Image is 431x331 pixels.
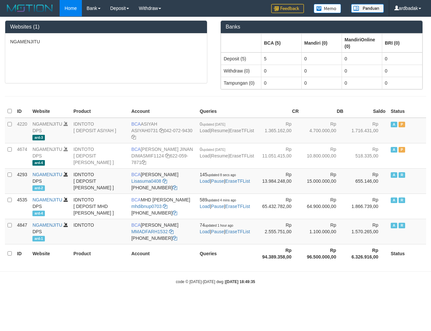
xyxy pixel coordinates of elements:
[200,229,210,234] a: Load
[382,33,422,52] th: Group: activate to sort column ascending
[388,105,426,118] th: Status
[197,105,257,118] th: Queries
[302,77,342,89] td: 0
[200,197,250,209] span: | |
[382,52,422,65] td: 0
[10,38,202,45] p: NGAMENJITU
[399,223,405,228] span: Running
[399,147,405,153] span: Paused
[129,168,197,194] td: [PERSON_NAME] [PHONE_NUMBER]
[211,229,224,234] a: Pause
[173,210,177,216] a: Copy 6127021742 to clipboard
[32,236,45,241] span: ard-1
[71,168,129,194] td: IDNTOTO [ DEPOSIT [PERSON_NAME] ]
[388,244,426,263] th: Status
[302,65,342,77] td: 0
[225,178,250,184] a: EraseTFList
[342,77,382,89] td: 0
[131,153,164,158] a: DIMASMIF1124
[221,52,261,65] td: Deposit (5)
[200,172,250,184] span: | |
[32,121,62,127] a: NGAMENJITU
[229,153,254,158] a: EraseTFList
[391,223,397,228] span: Active
[14,143,30,168] td: 4674
[200,204,210,209] a: Load
[131,204,162,209] a: mhdibnup0703
[346,244,388,263] th: Rp 6.326.916,00
[257,168,301,194] td: Rp 13.984.248,00
[14,219,30,244] td: 4847
[261,52,302,65] td: 5
[399,172,405,178] span: Running
[342,52,382,65] td: 0
[301,168,346,194] td: Rp 15.000.000,00
[257,194,301,219] td: Rp 65.432.782,00
[382,77,422,89] td: 0
[159,128,164,133] a: Copy ASIYAH0731 to clipboard
[14,118,30,143] td: 4220
[302,33,342,52] th: Group: activate to sort column ascending
[391,147,397,153] span: Active
[346,194,388,219] td: Rp 1.866.739,00
[169,229,174,234] a: Copy MMADFARH1532 to clipboard
[301,105,346,118] th: DB
[271,4,304,13] img: Feedback.jpg
[221,33,261,52] th: Group: activate to sort column ascending
[131,197,141,202] span: BCA
[129,244,197,263] th: Account
[30,118,71,143] td: DPS
[207,198,236,202] span: updated 4 mins ago
[346,219,388,244] td: Rp 1.570.265,00
[257,105,301,118] th: CR
[301,244,346,263] th: Rp 96.500.000,00
[257,143,301,168] td: Rp 11.051.415,00
[32,172,62,177] a: NGAMENJITU
[346,118,388,143] td: Rp 1.716.431,00
[131,178,161,184] a: Lisasuma0408
[197,244,257,263] th: Queries
[346,105,388,118] th: Saldo
[200,121,254,133] span: | |
[32,147,62,152] a: NGAMENJITU
[32,135,45,140] span: ard-3
[131,128,158,133] a: ASIYAH0731
[32,211,45,216] span: ard-4
[5,3,55,13] img: MOTION_logo.png
[129,194,197,219] td: MHD [PERSON_NAME] [PHONE_NUMBER]
[163,204,167,209] a: Copy mhdibnup0703 to clipboard
[391,122,397,127] span: Active
[165,153,170,158] a: Copy DIMASMIF1124 to clipboard
[207,173,236,177] span: updated 8 secs ago
[14,194,30,219] td: 4535
[32,197,62,202] a: NGAMENJITU
[30,219,71,244] td: DPS
[129,143,197,168] td: [PERSON_NAME] JINAN 622-059-7871
[261,65,302,77] td: 0
[202,123,225,126] span: updated [DATE]
[200,178,210,184] a: Load
[30,143,71,168] td: DPS
[131,222,141,228] span: BCA
[225,204,250,209] a: EraseTFList
[211,153,228,158] a: Resume
[346,168,388,194] td: Rp 655.146,00
[221,65,261,77] td: Withdraw (0)
[129,105,197,118] th: Account
[301,118,346,143] td: Rp 4.700.000,00
[32,185,45,191] span: ard-2
[342,65,382,77] td: 0
[129,219,197,244] td: [PERSON_NAME] [PHONE_NUMBER]
[257,244,301,263] th: Rp 94.389.358,00
[30,194,71,219] td: DPS
[205,224,233,227] span: updated 1 hour ago
[131,229,168,234] a: MMADFARH1532
[32,222,62,228] a: NGAMENJITU
[200,222,250,234] span: | |
[14,244,30,263] th: ID
[302,52,342,65] td: 0
[71,194,129,219] td: IDNTOTO [ DEPOSIT MHD [PERSON_NAME] ]
[200,147,254,158] span: | |
[200,128,210,133] a: Load
[71,105,129,118] th: Product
